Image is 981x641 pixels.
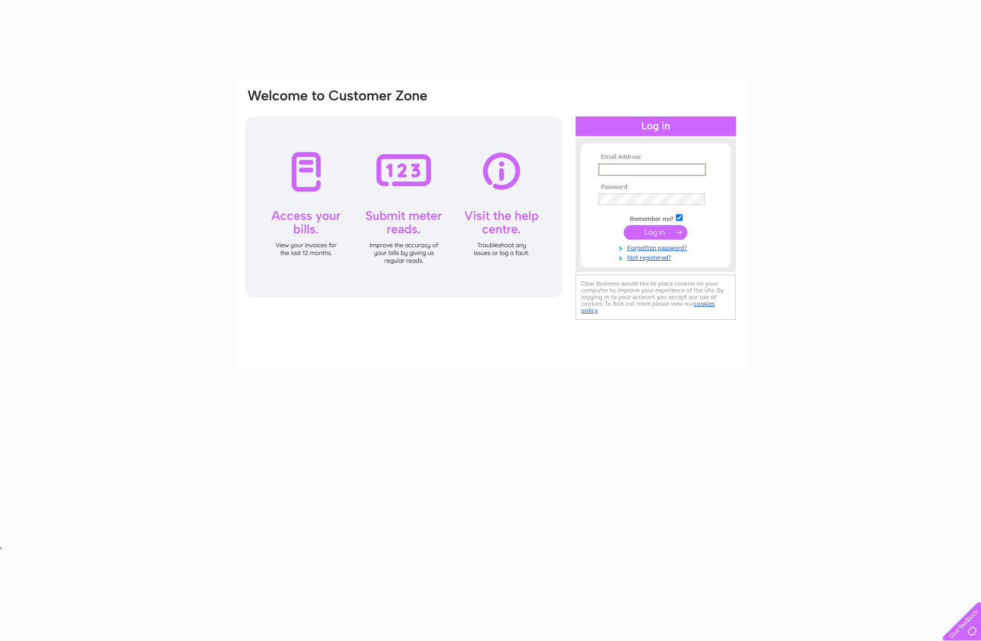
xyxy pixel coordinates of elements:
input: Submit [624,225,687,240]
th: Email Address: [596,154,716,161]
td: Remember me? [596,213,716,223]
div: Clear Business would like to place cookies on your computer to improve your experience of the sit... [576,275,736,320]
th: Password: [596,184,716,191]
a: cookies policy [581,300,715,314]
a: Forgotten password? [598,242,716,252]
a: Not registered? [598,252,716,262]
